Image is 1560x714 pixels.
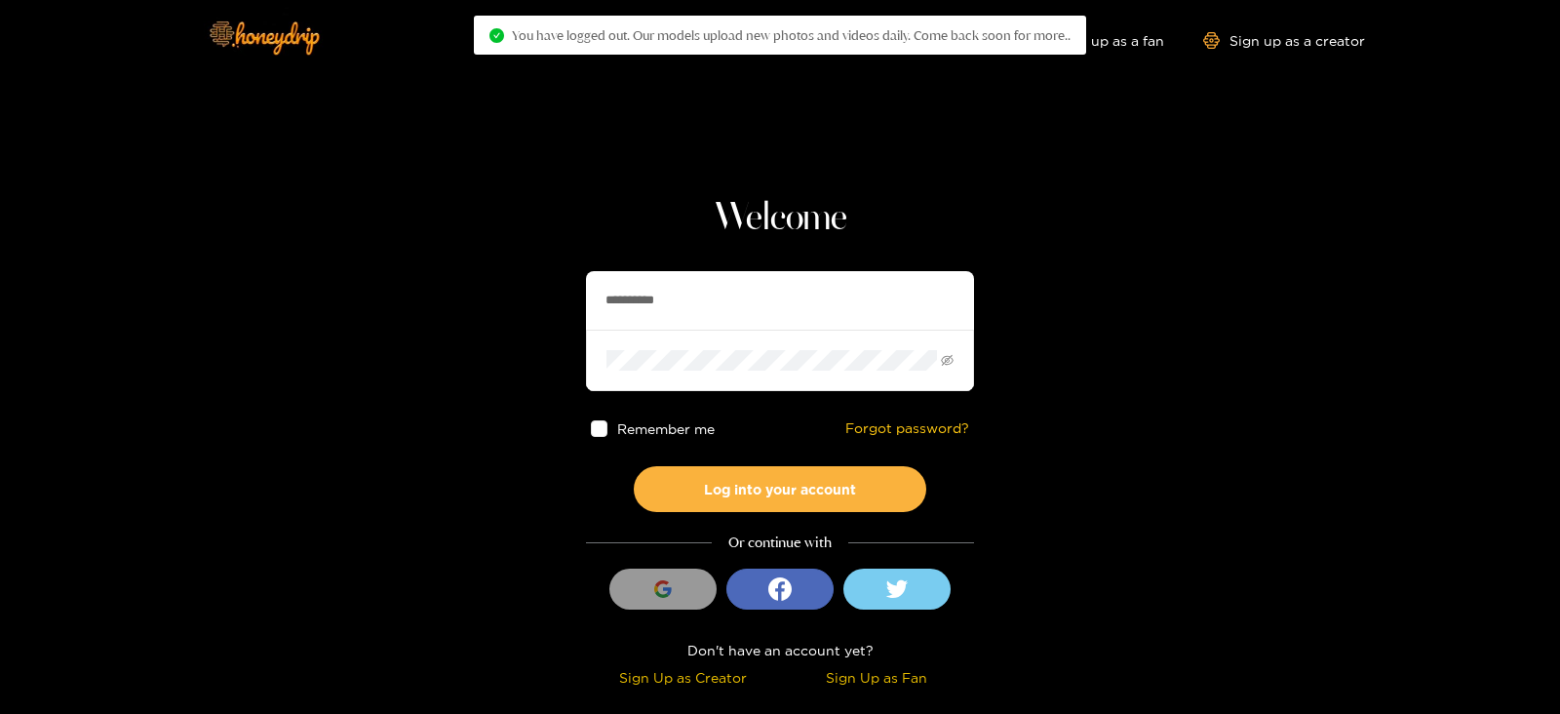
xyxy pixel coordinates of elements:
[617,421,715,436] span: Remember me
[591,666,775,689] div: Sign Up as Creator
[941,354,954,367] span: eye-invisible
[634,466,926,512] button: Log into your account
[785,666,969,689] div: Sign Up as Fan
[1203,32,1365,49] a: Sign up as a creator
[512,27,1071,43] span: You have logged out. Our models upload new photos and videos daily. Come back soon for more..
[489,28,504,43] span: check-circle
[586,532,974,554] div: Or continue with
[845,420,969,437] a: Forgot password?
[1031,32,1164,49] a: Sign up as a fan
[586,195,974,242] h1: Welcome
[586,639,974,661] div: Don't have an account yet?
